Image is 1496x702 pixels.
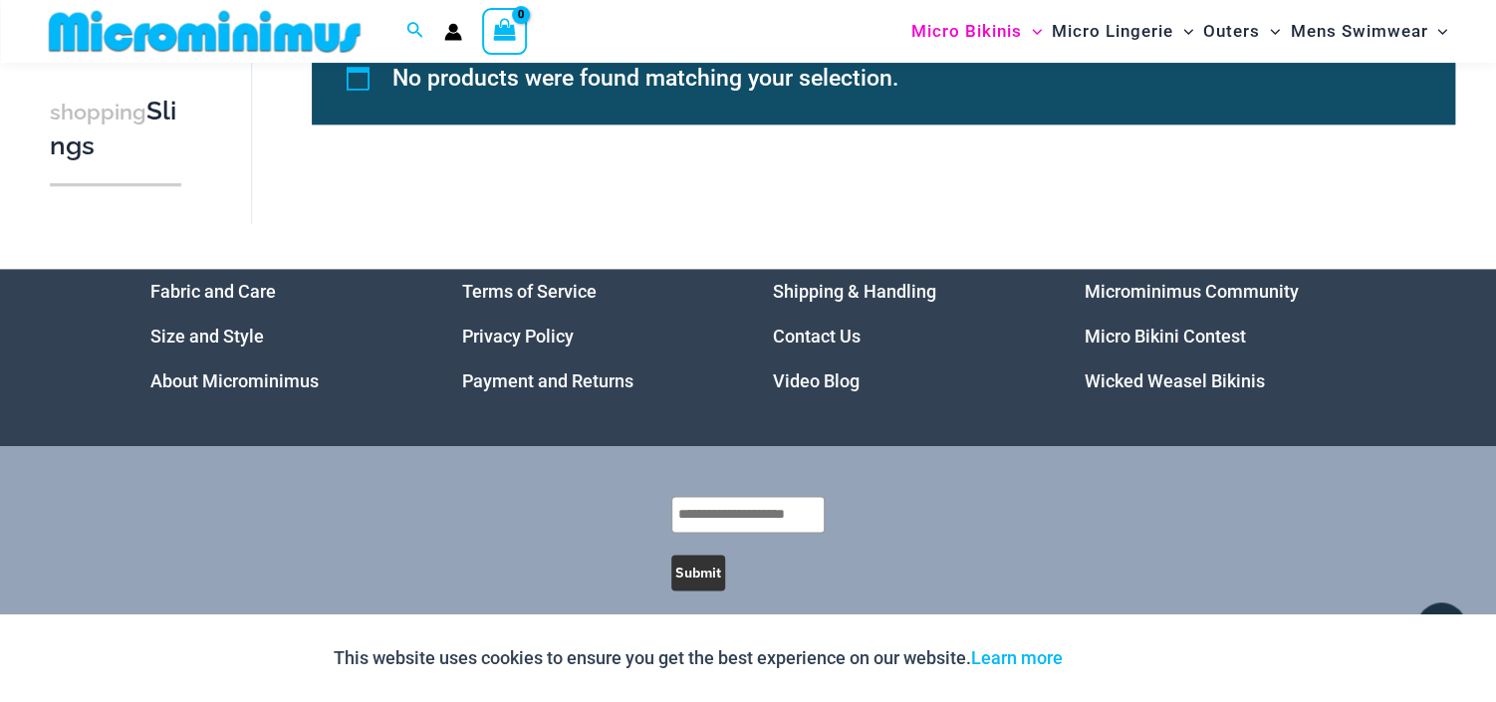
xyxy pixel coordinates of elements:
div: No products were found matching your selection. [312,30,1455,124]
nav: Menu [1085,269,1347,403]
button: Submit [671,555,725,590]
a: Fabric and Care [150,281,276,302]
nav: Site Navigation [903,3,1456,60]
a: OutersMenu ToggleMenu Toggle [1198,6,1285,57]
img: MM SHOP LOGO FLAT [41,9,369,54]
span: Menu Toggle [1260,6,1280,57]
span: Menu Toggle [1022,6,1042,57]
a: Learn more [971,647,1063,668]
a: Microminimus Community [1085,281,1299,302]
a: Privacy Policy [462,326,574,347]
nav: Menu [462,269,724,403]
span: Outers [1203,6,1260,57]
a: About Microminimus [150,370,319,391]
span: Mens Swimwear [1290,6,1427,57]
a: Account icon link [444,23,462,41]
span: Micro Bikinis [911,6,1022,57]
button: Accept [1078,634,1162,682]
a: Mens SwimwearMenu ToggleMenu Toggle [1285,6,1452,57]
span: shopping [50,100,146,124]
a: Terms of Service [462,281,597,302]
a: View Shopping Cart, empty [482,8,528,54]
h3: Slings [50,95,181,163]
a: Micro Bikini Contest [1085,326,1246,347]
aside: Footer Widget 1 [150,269,412,403]
a: Micro LingerieMenu ToggleMenu Toggle [1047,6,1198,57]
a: Payment and Returns [462,370,633,391]
aside: Footer Widget 4 [1085,269,1347,403]
a: Search icon link [406,19,424,44]
span: Menu Toggle [1173,6,1193,57]
a: Contact Us [773,326,861,347]
nav: Menu [150,269,412,403]
p: This website uses cookies to ensure you get the best experience on our website. [334,643,1063,673]
a: Video Blog [773,370,860,391]
a: Size and Style [150,326,264,347]
a: Shipping & Handling [773,281,936,302]
a: Micro BikinisMenu ToggleMenu Toggle [906,6,1047,57]
nav: Menu [773,269,1035,403]
aside: Footer Widget 3 [773,269,1035,403]
aside: Footer Widget 2 [462,269,724,403]
span: Micro Lingerie [1052,6,1173,57]
span: Menu Toggle [1427,6,1447,57]
a: Wicked Weasel Bikinis [1085,370,1265,391]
